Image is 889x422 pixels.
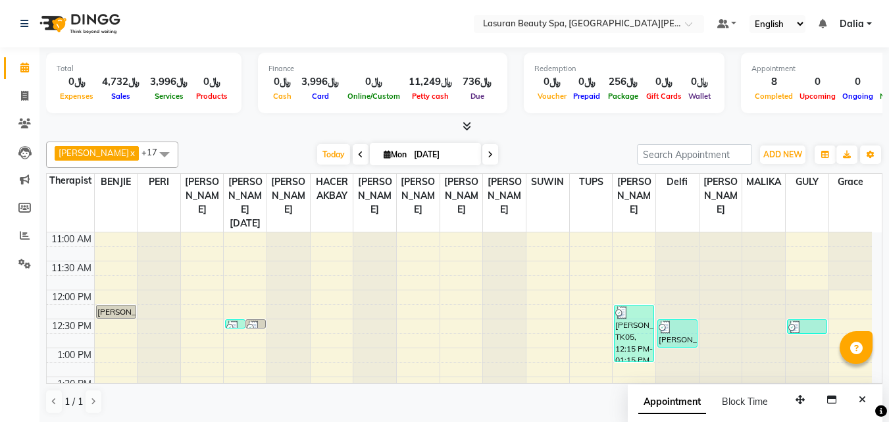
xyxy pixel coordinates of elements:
[751,92,796,101] span: Completed
[270,92,295,101] span: Cash
[64,395,83,409] span: 1 / 1
[138,174,180,190] span: PERI
[637,144,752,165] input: Search Appointment
[751,74,796,90] div: 8
[409,92,452,101] span: Petty cash
[570,74,603,90] div: ﷼0
[658,320,697,347] div: [PERSON_NAME], TK09, 12:30 PM-01:00 PM, Head Neck Shoulder Foot Massage | جلسه تدليك الرأس والرقب...
[151,92,187,101] span: Services
[440,174,483,218] span: [PERSON_NAME]
[570,92,603,101] span: Prepaid
[97,74,145,90] div: ﷼4,732
[605,92,642,101] span: Package
[796,92,839,101] span: Upcoming
[638,390,706,414] span: Appointment
[840,17,864,31] span: Dalia
[268,74,296,90] div: ﷼0
[55,377,94,391] div: 1:30 PM
[59,147,129,158] span: [PERSON_NAME]
[129,147,135,158] a: x
[829,174,872,190] span: Grace
[311,174,353,204] span: HACER AKBAY
[526,174,569,190] span: SUWIN
[141,147,167,157] span: +17
[643,92,685,101] span: Gift Cards
[226,320,245,328] div: Reem, TK03, 12:30 PM-12:31 PM, HAIR COLOR FULL COLOR ROOT | صبغة الشعر بالكامل للشعر الجذور
[786,174,828,190] span: GULY
[57,92,97,101] span: Expenses
[57,63,231,74] div: Total
[95,174,138,190] span: BENJIE
[34,5,124,42] img: logo
[534,74,570,90] div: ﷼0
[49,261,94,275] div: 11:30 AM
[344,92,403,101] span: Online/Custom
[108,92,134,101] span: Sales
[57,74,97,90] div: ﷼0
[834,369,876,409] iframe: chat widget
[353,174,396,218] span: [PERSON_NAME]
[267,174,310,218] span: [PERSON_NAME]
[296,74,344,90] div: ﷼3,996
[603,74,643,90] div: ﷼256
[722,396,768,408] span: Block Time
[181,174,224,218] span: [PERSON_NAME]
[483,174,526,218] span: [PERSON_NAME]
[788,320,826,333] div: [PERSON_NAME], TK04, 12:30 PM-12:46 PM, Highlight FULL HEAD Length 1 | هايلايت لكامل الشعر 1
[467,92,488,101] span: Due
[839,74,876,90] div: 0
[380,149,410,159] span: Mon
[55,348,94,362] div: 1:00 PM
[344,74,403,90] div: ﷼0
[685,74,714,90] div: ﷼0
[760,145,805,164] button: ADD NEW
[317,144,350,165] span: Today
[224,174,267,232] span: [PERSON_NAME][DATE]
[763,149,802,159] span: ADD NEW
[410,145,476,165] input: 2025-09-01
[615,305,653,361] div: [PERSON_NAME], TK05, 12:15 PM-01:15 PM, CLASSIC COMBO M&P | كومبو كلاسيك (باديكير+مانكير)
[570,174,613,190] span: TUPS
[97,305,136,318] div: [PERSON_NAME], TK01, 12:15 PM-12:30 PM, [GEOGRAPHIC_DATA] | جلسة [PERSON_NAME]
[403,74,457,90] div: ﷼11,249
[49,319,94,333] div: 12:30 PM
[457,74,497,90] div: ﷼736
[49,232,94,246] div: 11:00 AM
[309,92,332,101] span: Card
[246,320,265,328] div: Reem, TK03, 12:30 PM-12:31 PM, HAIR COLOR TONER MEDUIM | تونر للشعر المتوسط
[534,63,714,74] div: Redemption
[268,63,497,74] div: Finance
[145,74,193,90] div: ﷼3,996
[49,290,94,304] div: 12:00 PM
[643,74,685,90] div: ﷼0
[685,92,714,101] span: Wallet
[839,92,876,101] span: Ongoing
[742,174,785,190] span: MALIKA
[397,174,440,218] span: [PERSON_NAME]
[699,174,742,218] span: [PERSON_NAME]
[656,174,699,190] span: Delfi
[796,74,839,90] div: 0
[47,174,94,188] div: Therapist
[193,74,231,90] div: ﷼0
[534,92,570,101] span: Voucher
[193,92,231,101] span: Products
[613,174,655,218] span: [PERSON_NAME]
